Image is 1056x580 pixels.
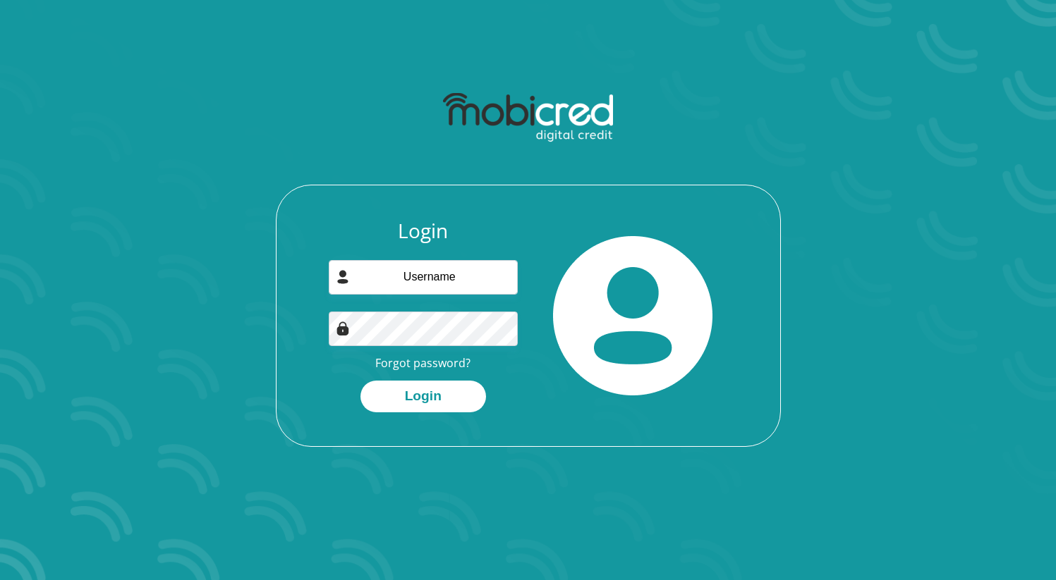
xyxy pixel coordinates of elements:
input: Username [329,260,518,295]
button: Login [360,381,486,412]
img: Image [336,321,350,335]
h3: Login [329,219,518,243]
a: Forgot password? [375,355,471,371]
img: user-icon image [336,270,350,284]
img: mobicred logo [443,93,613,142]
